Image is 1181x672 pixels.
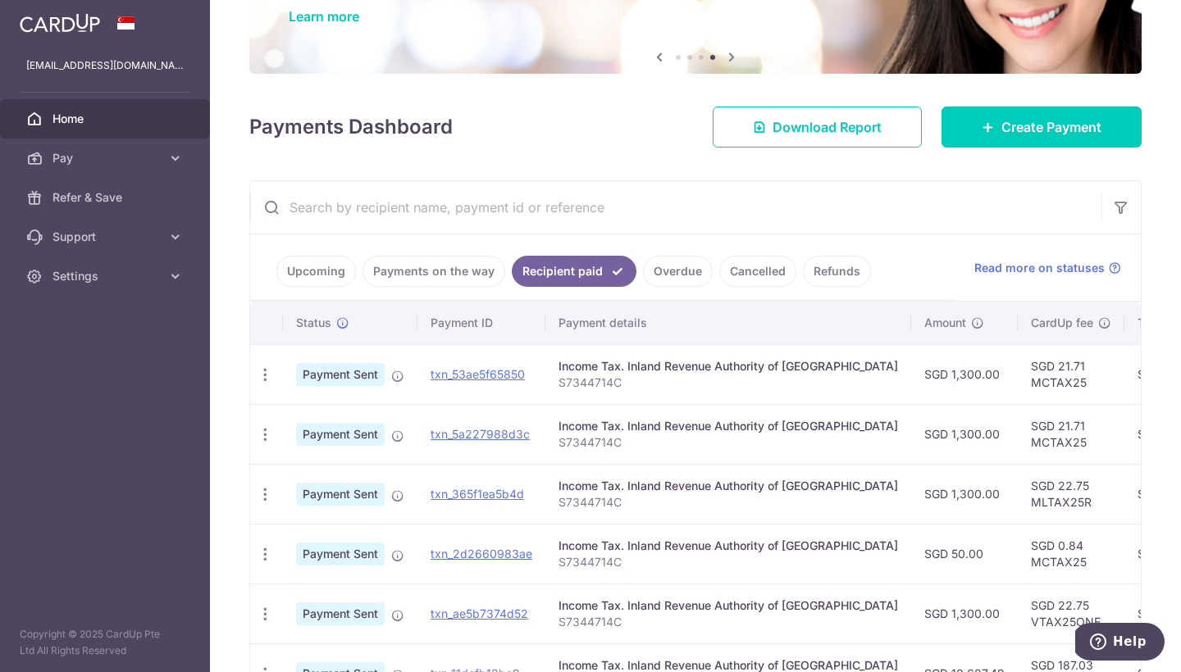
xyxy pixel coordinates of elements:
span: Payment Sent [296,543,385,565]
td: SGD 22.75 VTAX25ONE [1018,583,1124,643]
a: txn_2d2660983ae [431,547,532,561]
td: SGD 1,300.00 [911,583,1018,643]
td: SGD 1,300.00 [911,344,1018,404]
th: Payment details [545,302,911,344]
span: Pay [52,150,161,166]
a: Refunds [803,256,871,287]
span: Read more on statuses [974,260,1105,276]
span: Payment Sent [296,483,385,506]
p: S7344714C [559,554,898,570]
a: Upcoming [276,256,356,287]
a: Cancelled [719,256,796,287]
a: Read more on statuses [974,260,1121,276]
span: Support [52,229,161,245]
p: S7344714C [559,494,898,511]
p: S7344714C [559,614,898,630]
div: Income Tax. Inland Revenue Authority of [GEOGRAPHIC_DATA] [559,478,898,494]
a: Payments on the way [363,256,505,287]
a: txn_5a227988d3c [431,427,530,441]
span: Create Payment [1001,117,1101,137]
span: Home [52,111,161,127]
span: Download Report [773,117,882,137]
span: Settings [52,268,161,284]
a: Download Report [713,107,922,148]
span: Payment Sent [296,423,385,446]
th: Payment ID [417,302,545,344]
p: S7344714C [559,434,898,451]
td: SGD 1,300.00 [911,464,1018,524]
div: Income Tax. Inland Revenue Authority of [GEOGRAPHIC_DATA] [559,538,898,554]
td: SGD 21.71 MCTAX25 [1018,404,1124,464]
p: S7344714C [559,375,898,391]
td: SGD 50.00 [911,524,1018,583]
td: SGD 22.75 MLTAX25R [1018,464,1124,524]
td: SGD 1,300.00 [911,404,1018,464]
span: CardUp fee [1031,315,1093,331]
a: txn_53ae5f65850 [431,367,525,381]
a: txn_ae5b7374d52 [431,606,528,620]
p: [EMAIL_ADDRESS][DOMAIN_NAME] [26,57,184,74]
span: Refer & Save [52,189,161,206]
span: Payment Sent [296,602,385,625]
div: Income Tax. Inland Revenue Authority of [GEOGRAPHIC_DATA] [559,358,898,375]
div: Income Tax. Inland Revenue Authority of [GEOGRAPHIC_DATA] [559,597,898,614]
h4: Payments Dashboard [249,112,453,142]
span: Amount [924,315,966,331]
img: CardUp [20,13,100,33]
input: Search by recipient name, payment id or reference [250,181,1101,234]
span: Status [296,315,331,331]
a: Learn more [289,8,359,25]
a: Create Payment [942,107,1142,148]
td: SGD 0.84 MCTAX25 [1018,524,1124,583]
td: SGD 21.71 MCTAX25 [1018,344,1124,404]
iframe: Opens a widget where you can find more information [1075,623,1165,664]
a: txn_365f1ea5b4d [431,487,524,501]
a: Recipient paid [512,256,636,287]
span: Payment Sent [296,363,385,386]
a: Overdue [643,256,713,287]
div: Income Tax. Inland Revenue Authority of [GEOGRAPHIC_DATA] [559,418,898,434]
